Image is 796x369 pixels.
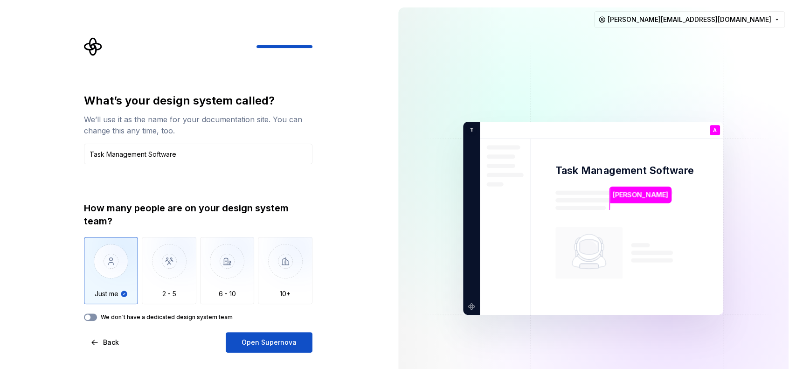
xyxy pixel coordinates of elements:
[84,93,312,108] div: What’s your design system called?
[713,128,717,133] p: A
[84,144,312,164] input: Design system name
[466,126,473,134] p: T
[613,190,669,200] p: [PERSON_NAME]
[242,338,297,347] span: Open Supernova
[84,37,103,56] svg: Supernova Logo
[226,332,312,353] button: Open Supernova
[84,114,312,136] div: We’ll use it as the name for your documentation site. You can change this any time, too.
[84,202,312,228] div: How many people are on your design system team?
[103,338,119,347] span: Back
[101,313,233,321] label: We don't have a dedicated design system team
[555,164,693,177] p: Task Management Software
[608,15,771,24] span: [PERSON_NAME][EMAIL_ADDRESS][DOMAIN_NAME]
[84,332,127,353] button: Back
[594,11,785,28] button: [PERSON_NAME][EMAIL_ADDRESS][DOMAIN_NAME]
